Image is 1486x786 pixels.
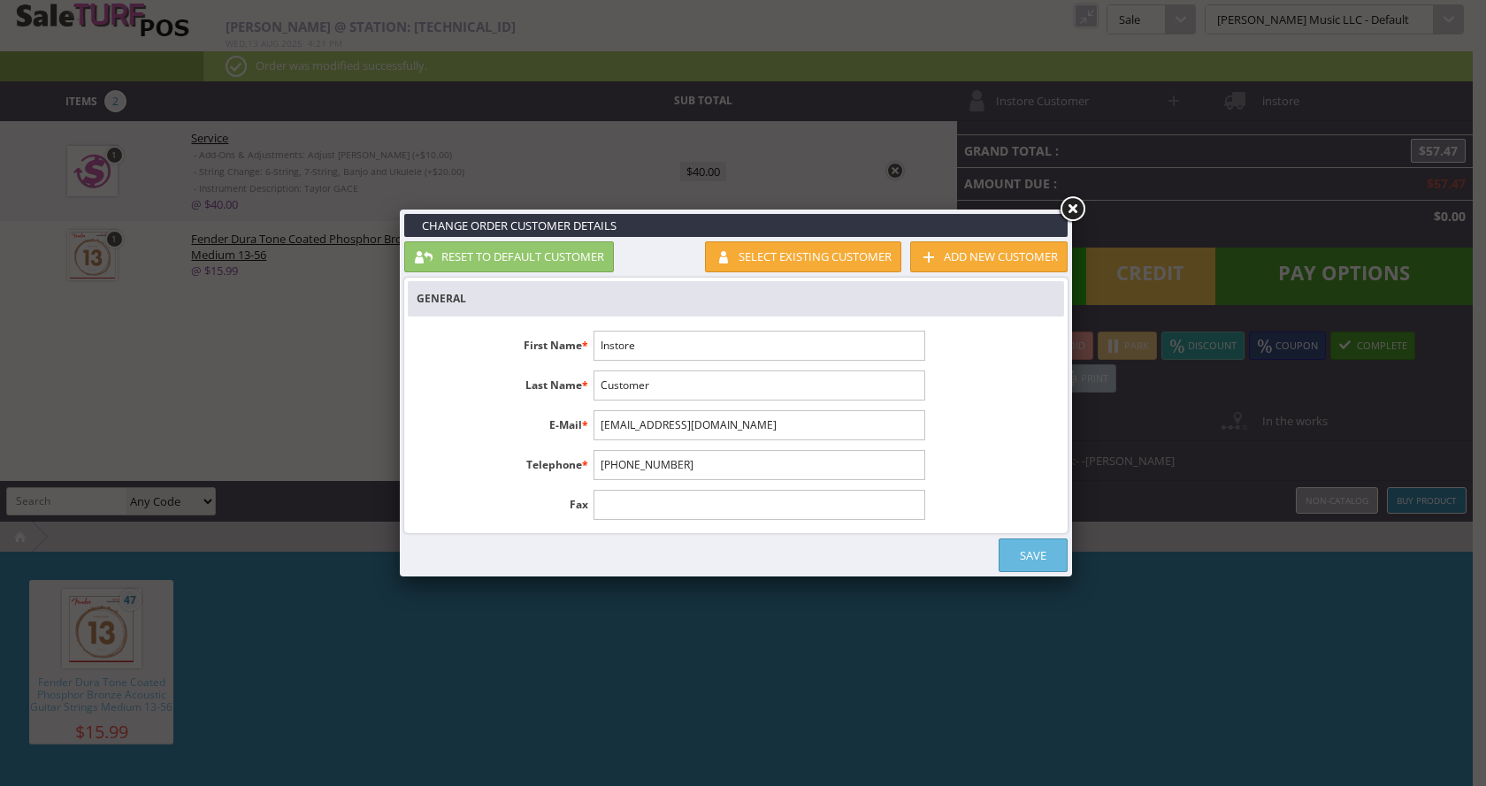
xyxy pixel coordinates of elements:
[705,241,901,272] a: Select existing customer
[416,410,594,433] label: E-Mail
[1056,194,1088,225] a: Close
[910,241,1068,272] a: Add new customer
[416,450,594,473] label: Telephone
[416,370,594,393] label: Last Name
[416,490,594,513] label: Fax
[999,538,1068,572] a: Save
[404,241,614,272] a: Reset to default customer
[416,331,594,354] label: First Name
[404,214,1068,237] h3: Change Order Customer Details
[408,282,517,316] a: General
